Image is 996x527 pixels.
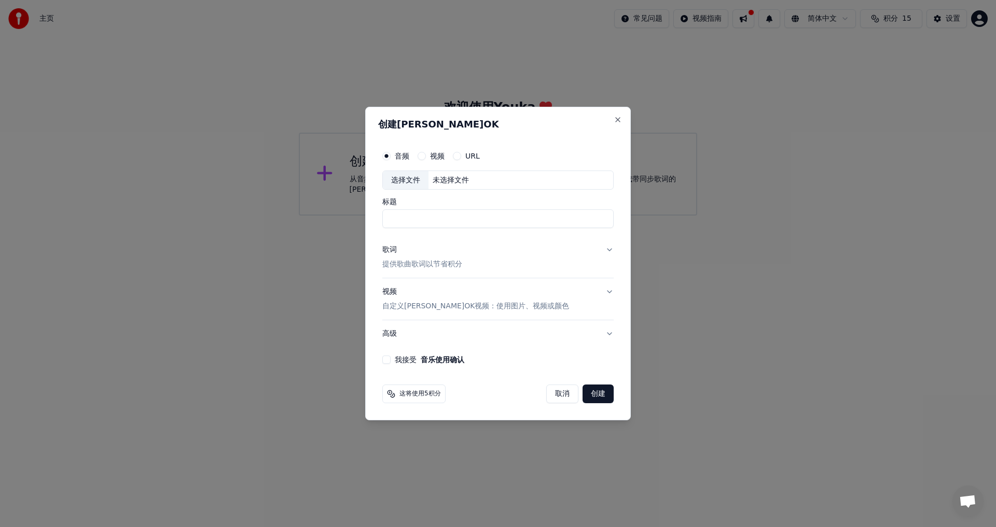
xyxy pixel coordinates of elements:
label: 标题 [382,198,614,206]
button: 取消 [546,384,578,403]
button: 高级 [382,320,614,347]
label: 我接受 [395,356,464,363]
h2: 创建[PERSON_NAME]OK [378,120,618,129]
label: URL [465,152,480,160]
div: 未选择文件 [428,175,473,186]
p: 自定义[PERSON_NAME]OK视频：使用图片、视频或颜色 [382,301,570,311]
button: 视频自定义[PERSON_NAME]OK视频：使用图片、视频或颜色 [382,279,614,320]
label: 视频 [430,152,445,160]
label: 音频 [395,152,409,160]
div: 选择文件 [383,171,428,190]
div: 视频 [382,287,570,312]
div: 歌词 [382,245,397,255]
button: 创建 [583,384,614,403]
p: 提供歌曲歌词以节省积分 [382,260,462,270]
button: 我接受 [421,356,464,363]
span: 这将使用5积分 [399,390,441,398]
button: 歌词提供歌曲歌词以节省积分 [382,237,614,278]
